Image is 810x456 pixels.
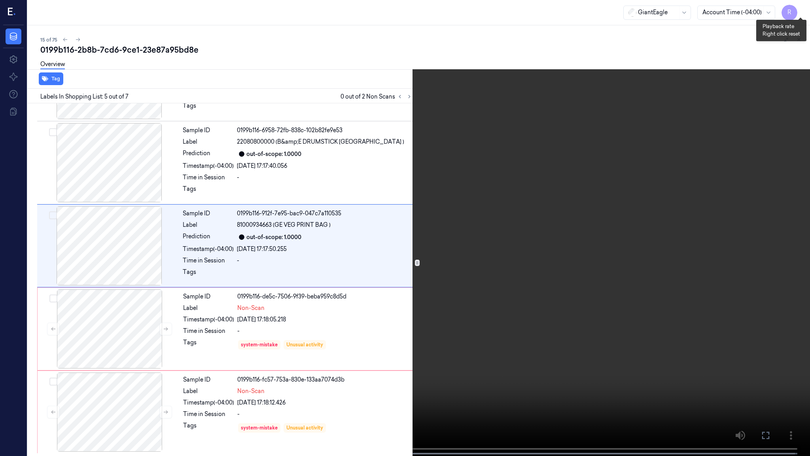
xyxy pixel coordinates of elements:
div: Unusual activity [286,424,323,431]
div: Tags [183,338,234,351]
div: Tags [183,422,234,434]
div: Timestamp (-04:00) [183,315,234,324]
div: Prediction [183,232,234,242]
span: 22080800000 (B&amp;E DRUMSTICK [GEOGRAPHIC_DATA] ) [237,138,404,146]
div: 0199b116-2b8b-7cd6-9ce1-23e87a95bd8e [40,44,804,55]
div: Timestamp (-04:00) [183,245,234,253]
button: R [782,5,797,21]
button: Select row [49,128,57,136]
div: Sample ID [183,293,234,301]
div: Tags [183,268,234,281]
div: system-mistake [241,424,278,431]
div: - [237,327,412,335]
div: - [237,410,412,418]
div: Time in Session [183,173,234,182]
div: out-of-scope: 1.0000 [246,233,301,241]
div: 0199b116-912f-7e95-bac9-047c7a110535 [237,209,413,218]
div: Unusual activity [286,341,323,348]
button: Tag [39,72,63,85]
div: Tags [183,102,234,114]
div: Timestamp (-04:00) [183,162,234,170]
span: 0 out of 2 Non Scans [341,92,414,101]
div: [DATE] 17:17:40.056 [237,162,413,170]
span: 15 of 75 [40,36,57,43]
div: 0199b116-de5c-7506-9f39-beba959c8d5d [237,293,412,301]
div: Time in Session [183,410,234,418]
a: Overview [40,60,65,69]
div: Sample ID [183,376,234,384]
div: system-mistake [241,341,278,348]
div: Prediction [183,149,234,159]
div: [DATE] 17:18:05.218 [237,315,412,324]
div: - [237,256,413,265]
div: Label [183,304,234,312]
div: Label [183,138,234,146]
div: 0199b116-6958-72fb-838c-102b82fe9e53 [237,126,413,135]
button: Select row [49,211,57,219]
div: [DATE] 17:17:50.255 [237,245,413,253]
span: Non-Scan [237,387,265,395]
div: Time in Session [183,327,234,335]
div: 0199b116-fc57-753a-830e-133aa7074d3b [237,376,412,384]
div: Time in Session [183,256,234,265]
div: Sample ID [183,209,234,218]
div: Timestamp (-04:00) [183,399,234,407]
button: Select row [49,294,57,302]
div: Sample ID [183,126,234,135]
div: out-of-scope: 1.0000 [246,150,301,158]
span: 81000934663 (GE VEG PRINT BAG ) [237,221,331,229]
span: Labels In Shopping List: 5 out of 7 [40,93,129,101]
div: Label [183,221,234,229]
div: [DATE] 17:18:12.426 [237,399,412,407]
div: - [237,173,413,182]
button: Select row [49,378,57,386]
div: Label [183,387,234,395]
div: Tags [183,185,234,198]
span: Non-Scan [237,304,265,312]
